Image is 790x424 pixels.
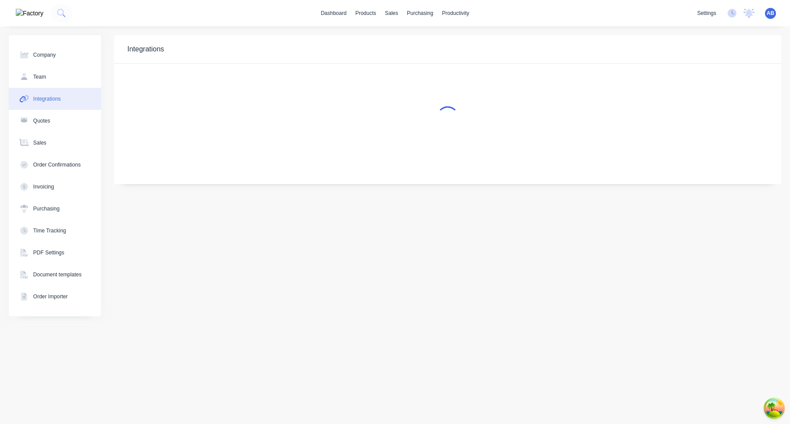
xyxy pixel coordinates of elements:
a: dashboard [316,7,351,20]
div: Team [33,73,46,81]
div: products [351,7,380,20]
div: Company [33,51,56,59]
div: productivity [438,7,474,20]
div: Integrations [33,95,61,103]
div: Integrations [127,44,164,54]
button: Time Tracking [9,220,101,242]
div: purchasing [403,7,438,20]
button: Integrations [9,88,101,110]
div: settings [693,7,721,20]
button: Order Confirmations [9,154,101,176]
div: Order Importer [33,293,68,301]
button: Sales [9,132,101,154]
button: Document templates [9,264,101,286]
button: Company [9,44,101,66]
div: Order Confirmations [33,161,81,169]
span: AB [767,9,774,17]
button: Team [9,66,101,88]
button: Open Tanstack query devtools [765,399,783,417]
button: Purchasing [9,198,101,220]
button: Quotes [9,110,101,132]
button: Order Importer [9,286,101,308]
div: Document templates [33,271,82,279]
div: PDF Settings [33,249,65,257]
div: Quotes [33,117,51,125]
img: Factory [16,9,43,18]
button: Invoicing [9,176,101,198]
div: sales [380,7,402,20]
div: Time Tracking [33,227,66,235]
button: PDF Settings [9,242,101,264]
div: Purchasing [33,205,60,213]
div: Sales [33,139,47,147]
div: Invoicing [33,183,54,191]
